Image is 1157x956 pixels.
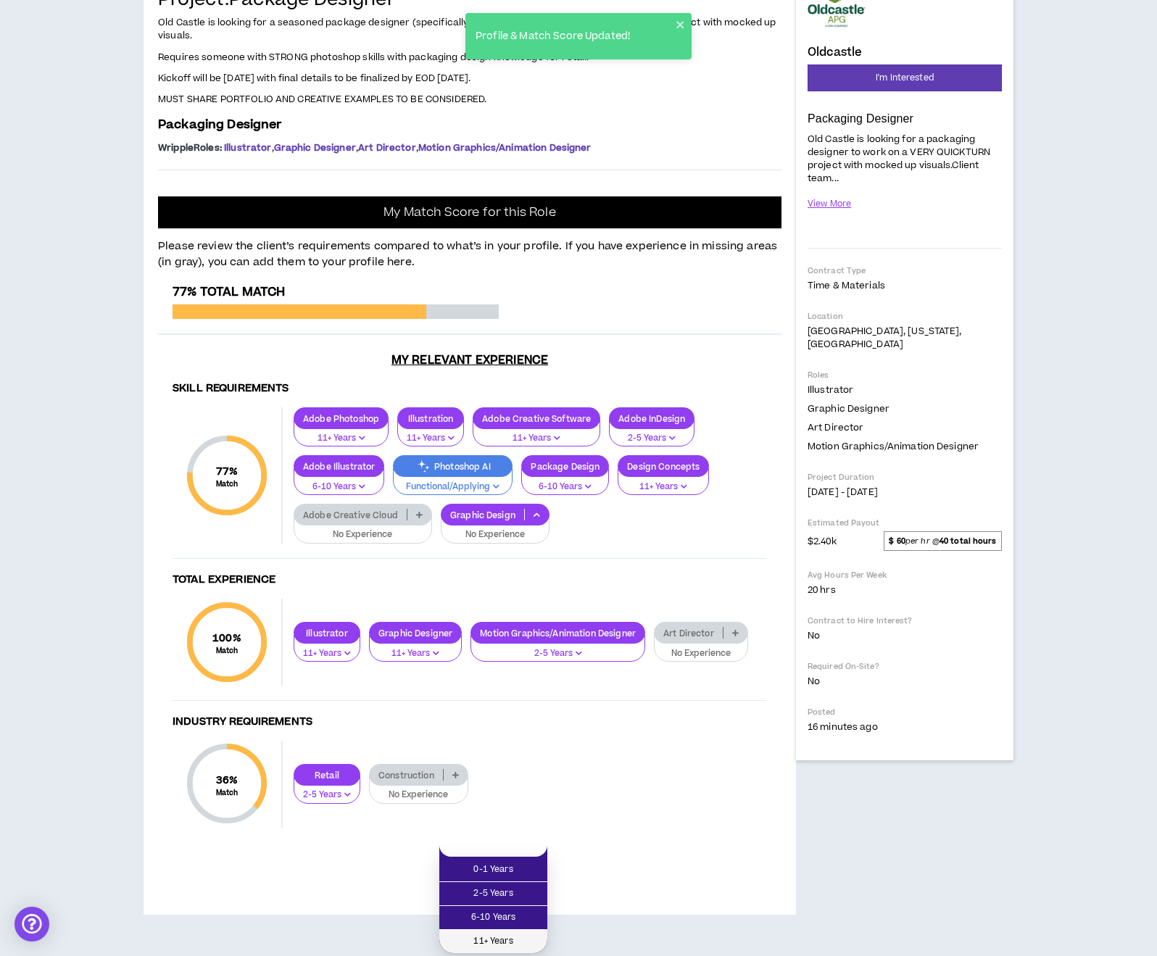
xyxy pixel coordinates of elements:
span: 2-5 Years [448,886,539,902]
span: Art Director [358,141,416,154]
span: 100 % [212,631,241,646]
p: Package Design [522,461,608,472]
button: 2-5 Years [609,420,694,447]
p: [DATE] - [DATE] [808,486,1002,499]
span: MUST SHARE PORTFOLIO AND CREATIVE EXAMPLES TO BE CONSIDERED. [158,93,486,106]
small: Match [216,788,239,798]
button: 6-10 Years [294,468,384,496]
p: Functional/Applying [402,481,503,494]
p: Avg Hours Per Week [808,570,1002,581]
span: 11+ Years [448,934,539,949]
span: Motion Graphics/Animation Designer [808,440,979,453]
span: 36 % [216,773,239,788]
p: Posted [808,707,1002,718]
button: Functional/Applying [393,468,513,496]
p: 11+ Years [407,432,455,445]
span: 0-1 Years [448,862,539,878]
span: 77 % [216,464,239,479]
h4: Industry Requirements [173,715,767,729]
span: Graphic Designer [808,402,889,415]
p: No [808,629,1002,642]
span: I'm Interested [876,71,934,85]
p: Illustrator [294,628,360,639]
p: , , , [158,142,781,154]
h3: My Relevant Experience [158,353,781,367]
button: 6-10 Years [521,468,609,496]
span: Old Castle is looking for a seasoned package designer (specifically pallets), to assist with a VE... [158,16,776,42]
span: $2.40k [808,532,837,549]
div: Open Intercom Messenger [14,907,49,942]
p: No Experience [450,528,540,541]
p: 11+ Years [482,432,591,445]
p: Contract Type [808,265,1002,276]
p: Contract to Hire Interest? [808,615,1002,626]
button: 11+ Years [369,635,462,662]
strong: $ 60 [889,536,905,546]
p: Location [808,311,1002,322]
button: 11+ Years [294,420,389,447]
button: View More [808,191,851,217]
button: 11+ Years [473,420,600,447]
p: Time & Materials [808,279,1002,292]
button: 11+ Years [294,635,360,662]
p: Project Duration [808,472,1002,483]
span: Illustrator [808,383,853,396]
h4: Skill Requirements [173,382,767,396]
p: No Experience [378,789,459,802]
button: close [676,19,686,30]
p: 11+ Years [627,481,700,494]
span: Packaging Designer [158,116,282,133]
button: No Experience [294,516,432,544]
span: Illustrator [224,141,272,154]
p: 2-5 Years [480,647,636,660]
p: Graphic Design [441,510,524,520]
span: Art Director [808,421,863,434]
p: No Experience [663,647,739,660]
p: Estimated Payout [808,518,1002,528]
small: Match [216,479,239,489]
p: Old Castle is looking for a packaging designer to work on a VERY QUICKTURN project with mocked up... [808,131,1002,186]
p: 11+ Years [303,647,351,660]
button: 2-5 Years [470,635,645,662]
strong: 40 total hours [940,536,997,546]
button: 11+ Years [618,468,709,496]
p: Photoshop AI [394,461,512,472]
p: 6-10 Years [531,481,600,494]
p: 11+ Years [303,432,379,445]
p: 11+ Years [378,647,452,660]
small: Match [212,646,241,656]
h4: Oldcastle [808,46,862,59]
button: 11+ Years [397,420,464,447]
p: 2-5 Years [303,789,351,802]
button: 2-5 Years [294,776,360,804]
p: 16 minutes ago [808,720,1002,733]
span: Motion Graphics/Animation Designer [418,141,592,154]
span: per hr @ [884,531,1002,550]
p: 2-5 Years [618,432,685,445]
p: 6-10 Years [303,481,375,494]
span: Graphic Designer [274,141,356,154]
p: Roles [808,370,1002,381]
span: Kickoff will be [DATE] with final details to be finalized by EOD [DATE]. [158,72,470,85]
p: Retail [294,770,360,781]
button: No Experience [441,516,550,544]
p: Construction [370,770,443,781]
p: [GEOGRAPHIC_DATA], [US_STATE], [GEOGRAPHIC_DATA] [808,325,1002,351]
p: Adobe Creative Software [473,413,600,424]
div: Profile & Match Score Updated! [471,25,676,49]
p: Illustration [398,413,463,424]
p: Graphic Designer [370,628,461,639]
p: Adobe Creative Cloud [294,510,407,520]
p: Adobe Illustrator [294,461,383,472]
p: Adobe InDesign [610,413,694,424]
p: My Match Score for this Role [383,205,555,220]
p: Motion Graphics/Animation Designer [471,628,644,639]
span: 6-10 Years [448,910,539,926]
p: 20 hrs [808,583,1002,597]
p: No Experience [303,528,423,541]
span: 77% Total Match [173,283,285,301]
p: Art Director [655,628,723,639]
p: Packaging Designer [808,112,1002,126]
p: Adobe Photoshop [294,413,388,424]
h4: Total Experience [173,573,767,587]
